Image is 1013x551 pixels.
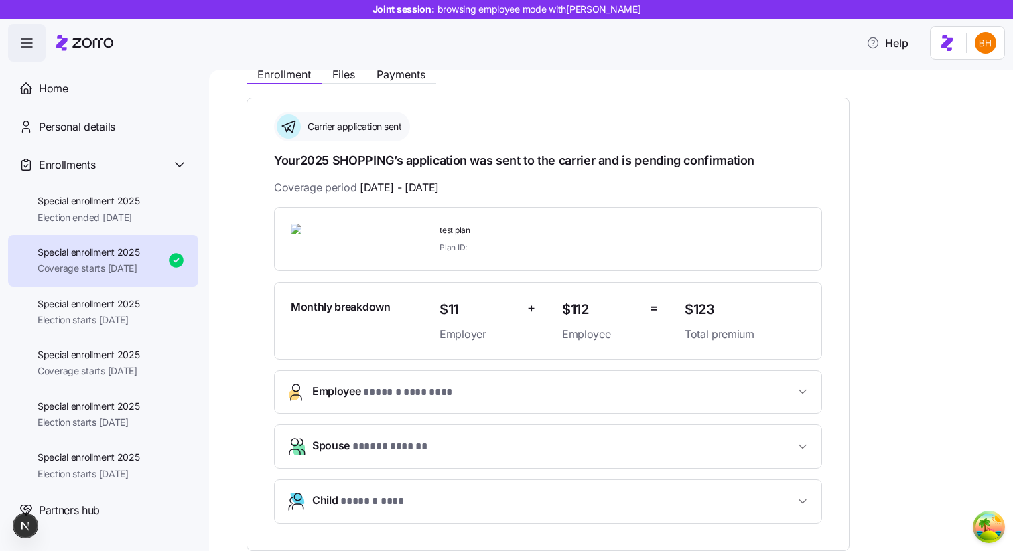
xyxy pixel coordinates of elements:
[303,120,401,133] span: Carrier application sent
[866,35,908,51] span: Help
[373,3,641,16] span: Joint session:
[38,400,140,413] span: Special enrollment 2025
[377,69,425,80] span: Payments
[856,29,919,56] button: Help
[440,225,674,236] span: test plan
[685,326,805,343] span: Total premium
[38,297,140,311] span: Special enrollment 2025
[312,492,408,510] span: Child
[257,69,311,80] span: Enrollment
[39,157,95,173] span: Enrollments
[975,514,1002,540] button: Open Tanstack query devtools
[38,416,140,429] span: Election starts [DATE]
[274,179,439,196] span: Coverage period
[440,242,467,253] span: Plan ID:
[291,299,391,315] span: Monthly breakdown
[975,32,996,54] img: 4c75172146ef2474b9d2df7702cc87ce
[440,299,517,321] span: $11
[440,326,517,343] span: Employer
[38,246,140,259] span: Special enrollment 2025
[39,80,68,97] span: Home
[360,179,439,196] span: [DATE] - [DATE]
[312,437,430,455] span: Spouse
[527,299,535,318] span: +
[38,467,140,481] span: Election starts [DATE]
[38,348,140,362] span: Special enrollment 2025
[38,451,140,464] span: Special enrollment 2025
[38,194,140,208] span: Special enrollment 2025
[437,3,641,16] span: browsing employee mode with [PERSON_NAME]
[291,224,387,254] img: Ambetter
[38,313,140,327] span: Election starts [DATE]
[562,299,639,321] span: $112
[38,364,140,378] span: Coverage starts [DATE]
[312,383,459,401] span: Employee
[38,262,140,275] span: Coverage starts [DATE]
[562,326,639,343] span: Employee
[39,119,115,135] span: Personal details
[650,299,658,318] span: =
[274,152,822,169] h1: Your 2025 SHOPPING ’s application was sent to the carrier and is pending confirmation
[685,299,805,321] span: $123
[332,69,355,80] span: Files
[38,211,140,224] span: Election ended [DATE]
[39,502,100,519] span: Partners hub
